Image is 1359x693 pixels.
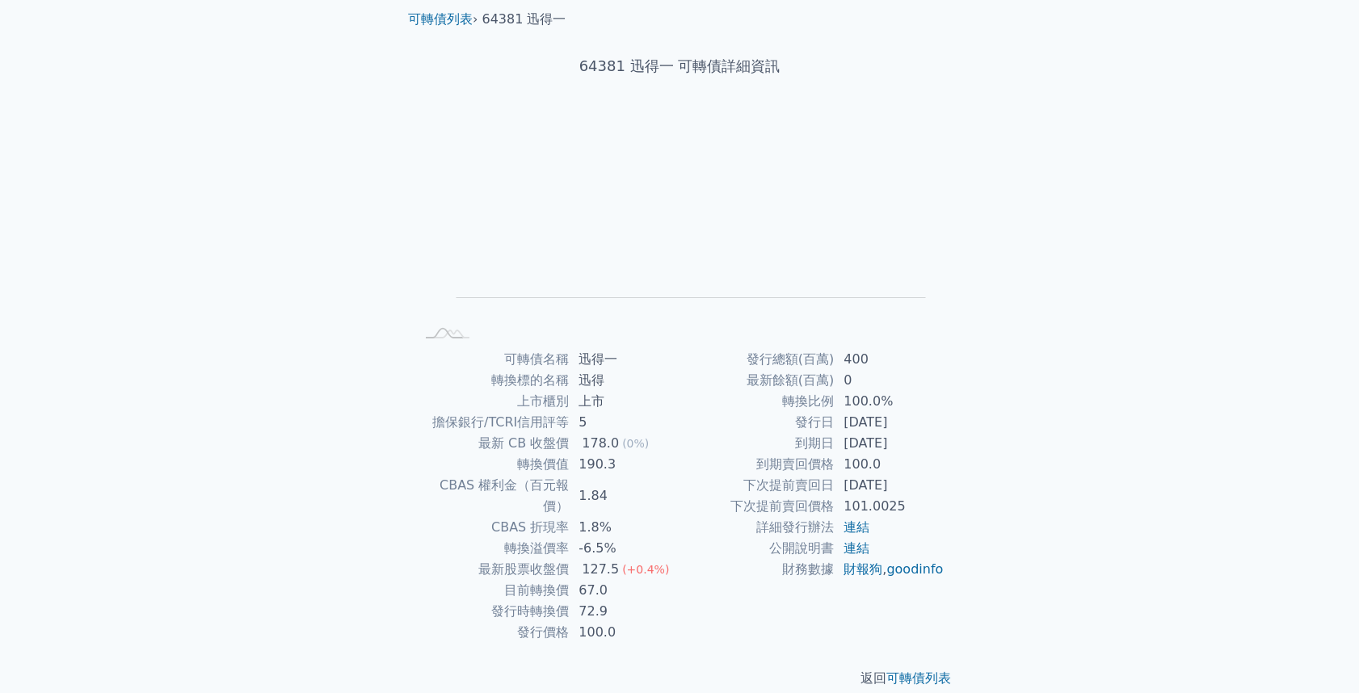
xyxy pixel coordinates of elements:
td: CBAS 權利金（百元報價） [414,475,569,517]
td: 0 [834,370,945,391]
div: 178.0 [579,433,622,454]
li: › [408,10,478,29]
td: 上市櫃別 [414,391,569,412]
td: [DATE] [834,412,945,433]
p: 返回 [395,669,964,688]
td: 轉換標的名稱 [414,370,569,391]
td: 72.9 [569,601,679,622]
li: 64381 迅得一 [482,10,566,29]
a: 財報狗 [844,561,882,577]
td: 轉換比例 [679,391,834,412]
td: 67.0 [569,580,679,601]
td: 100.0 [834,454,945,475]
td: [DATE] [834,475,945,496]
td: 發行時轉換價 [414,601,569,622]
td: 發行總額(百萬) [679,349,834,370]
td: 可轉債名稱 [414,349,569,370]
td: 最新 CB 收盤價 [414,433,569,454]
span: (0%) [622,437,649,450]
td: 發行價格 [414,622,569,643]
h1: 64381 迅得一 可轉債詳細資訊 [395,55,964,78]
td: 上市 [569,391,679,412]
a: 可轉債列表 [886,670,951,686]
div: 127.5 [579,559,622,580]
td: 轉換溢價率 [414,538,569,559]
td: 轉換價值 [414,454,569,475]
td: , [834,559,945,580]
td: 100.0% [834,391,945,412]
td: 詳細發行辦法 [679,517,834,538]
a: 可轉債列表 [408,11,473,27]
td: -6.5% [569,538,679,559]
td: 190.3 [569,454,679,475]
td: 下次提前賣回價格 [679,496,834,517]
td: 101.0025 [834,496,945,517]
td: 下次提前賣回日 [679,475,834,496]
td: 發行日 [679,412,834,433]
td: [DATE] [834,433,945,454]
td: 財務數據 [679,559,834,580]
td: 目前轉換價 [414,580,569,601]
a: 連結 [844,540,869,556]
td: 到期日 [679,433,834,454]
td: 最新餘額(百萬) [679,370,834,391]
g: Chart [441,128,926,321]
a: 連結 [844,519,869,535]
td: 400 [834,349,945,370]
td: 100.0 [569,622,679,643]
td: 迅得 [569,370,679,391]
td: 公開說明書 [679,538,834,559]
td: 5 [569,412,679,433]
td: 到期賣回價格 [679,454,834,475]
td: CBAS 折現率 [414,517,569,538]
span: (+0.4%) [622,563,669,576]
td: 迅得一 [569,349,679,370]
td: 擔保銀行/TCRI信用評等 [414,412,569,433]
td: 1.84 [569,475,679,517]
td: 最新股票收盤價 [414,559,569,580]
td: 1.8% [569,517,679,538]
a: goodinfo [886,561,943,577]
